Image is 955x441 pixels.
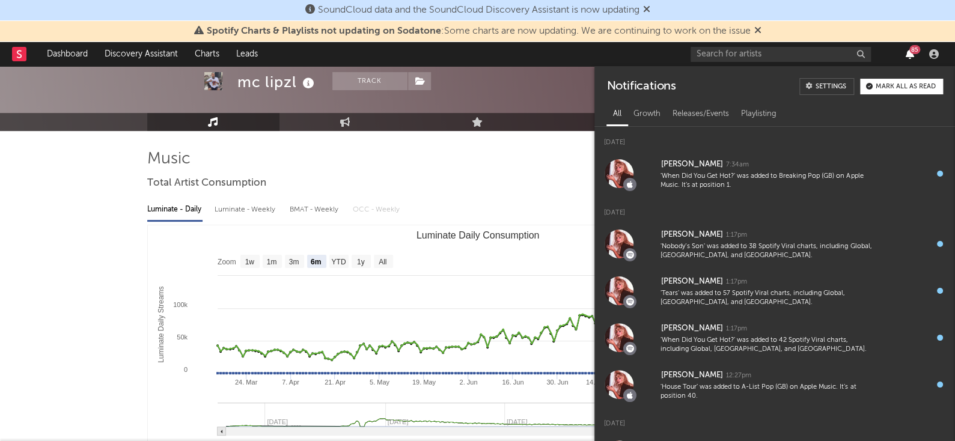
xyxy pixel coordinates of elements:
[594,150,955,197] a: [PERSON_NAME]7:34am'When Did You Get Hot?' was added to Breaking Pop (GB) on Apple Music. It's at...
[459,379,477,386] text: 2. Jun
[594,127,955,150] div: [DATE]
[173,301,188,308] text: 100k
[228,42,266,66] a: Leads
[691,47,871,62] input: Search for artists
[594,267,955,314] a: [PERSON_NAME]1:17pm'Tears' was added to 57 Spotify Viral charts, including Global, [GEOGRAPHIC_DA...
[378,258,386,266] text: All
[318,5,639,15] span: SoundCloud data and the SoundCloud Discovery Assistant is now updating
[661,157,722,172] div: [PERSON_NAME]
[331,258,346,266] text: YTD
[594,197,955,221] div: [DATE]
[96,42,186,66] a: Discovery Assistant
[661,242,872,261] div: 'Nobody’s Son' was added to 38 Spotify Viral charts, including Global, [GEOGRAPHIC_DATA], and [GE...
[661,336,872,354] div: 'When Did You Get Hot?' was added to 42 Spotify Viral charts, including Global, [GEOGRAPHIC_DATA]...
[38,42,96,66] a: Dashboard
[725,324,746,333] div: 1:17pm
[177,333,188,341] text: 50k
[207,26,441,36] span: Spotify Charts & Playlists not updating on Sodatone
[661,383,872,401] div: 'House Tour' was added to A-List Pop (GB) on Apple Music. It's at position 40.
[594,314,955,361] a: [PERSON_NAME]1:17pm'When Did You Get Hot?' was added to 42 Spotify Viral charts, including Global...
[215,199,278,220] div: Luminate - Weekly
[594,408,955,431] div: [DATE]
[594,221,955,267] a: [PERSON_NAME]1:17pm'Nobody’s Son' was added to 38 Spotify Viral charts, including Global, [GEOGRA...
[594,361,955,408] a: [PERSON_NAME]12:27pm'House Tour' was added to A-List Pop (GB) on Apple Music. It's at position 40.
[799,78,854,95] a: Settings
[909,45,920,54] div: 85
[310,258,320,266] text: 6m
[661,228,722,242] div: [PERSON_NAME]
[860,79,943,94] button: Mark all as read
[661,275,722,289] div: [PERSON_NAME]
[234,379,257,386] text: 24. Mar
[282,379,299,386] text: 7. Apr
[332,72,407,90] button: Track
[245,258,254,266] text: 1w
[606,78,676,95] div: Notifications
[666,104,734,124] div: Releases/Events
[606,104,627,124] div: All
[876,84,936,90] div: Mark all as read
[502,379,523,386] text: 16. Jun
[661,321,722,336] div: [PERSON_NAME]
[416,230,539,240] text: Luminate Daily Consumption
[661,368,722,383] div: [PERSON_NAME]
[266,258,276,266] text: 1m
[290,199,341,220] div: BMAT - Weekly
[725,160,748,169] div: 7:34am
[237,72,317,92] div: mc lipzl
[754,26,761,36] span: Dismiss
[725,231,746,240] div: 1:17pm
[369,379,389,386] text: 5. May
[218,258,236,266] text: Zoom
[725,371,751,380] div: 12:27pm
[356,258,364,266] text: 1y
[147,199,203,220] div: Luminate - Daily
[288,258,299,266] text: 3m
[325,379,346,386] text: 21. Apr
[546,379,568,386] text: 30. Jun
[661,172,872,190] div: 'When Did You Get Hot?' was added to Breaking Pop (GB) on Apple Music. It's at position 1.
[157,286,165,362] text: Luminate Daily Streams
[207,26,751,36] span: : Some charts are now updating. We are continuing to work on the issue
[585,379,617,386] text: 14. [DATE]
[661,289,872,308] div: 'Tears' was added to 57 Spotify Viral charts, including Global, [GEOGRAPHIC_DATA], and [GEOGRAPHI...
[816,84,846,90] div: Settings
[734,104,782,124] div: Playlisting
[412,379,436,386] text: 19. May
[906,49,914,59] button: 85
[183,366,187,373] text: 0
[186,42,228,66] a: Charts
[627,104,666,124] div: Growth
[147,176,266,190] span: Total Artist Consumption
[643,5,650,15] span: Dismiss
[725,278,746,287] div: 1:17pm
